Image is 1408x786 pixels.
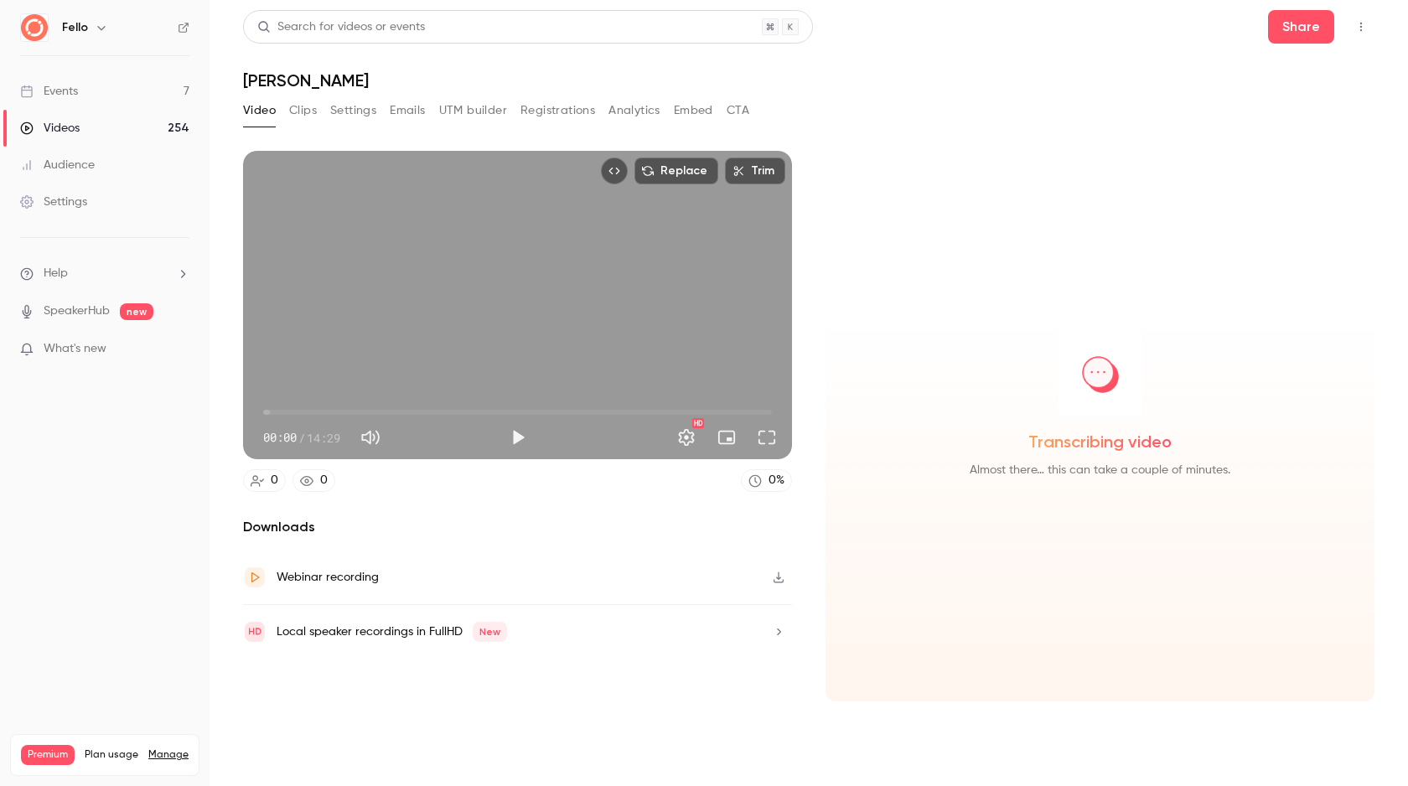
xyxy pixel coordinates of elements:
[243,469,286,492] a: 0
[769,472,784,489] div: 0 %
[1268,10,1334,44] button: Share
[20,194,87,210] div: Settings
[473,622,507,642] span: New
[1348,13,1374,40] button: Top Bar Actions
[289,97,317,124] button: Clips
[634,158,718,184] button: Replace
[148,748,189,762] a: Manage
[307,429,340,447] span: 14:29
[320,472,328,489] div: 0
[243,70,1374,90] h1: [PERSON_NAME]
[330,97,376,124] button: Settings
[727,97,749,124] button: CTA
[292,469,335,492] a: 0
[257,18,425,36] div: Search for videos or events
[44,303,110,320] a: SpeakerHub
[20,157,95,173] div: Audience
[263,429,297,447] span: 00:00
[21,745,75,765] span: Premium
[741,469,792,492] a: 0%
[692,418,704,428] div: HD
[970,460,1230,480] span: Almost there… this can take a couple of minutes.
[20,265,189,282] li: help-dropdown-opener
[674,97,713,124] button: Embed
[520,97,595,124] button: Registrations
[21,14,48,41] img: Fello
[271,472,278,489] div: 0
[439,97,507,124] button: UTM builder
[354,421,387,454] button: Mute
[44,340,106,358] span: What's new
[750,421,784,454] button: Full screen
[390,97,425,124] button: Emails
[120,303,153,320] span: new
[670,421,703,454] button: Settings
[277,622,507,642] div: Local speaker recordings in FullHD
[243,97,276,124] button: Video
[501,421,535,454] button: Play
[277,567,379,587] div: Webinar recording
[20,83,78,100] div: Events
[601,158,628,184] button: Embed video
[1028,430,1172,453] span: Transcribing video
[243,517,792,537] h2: Downloads
[608,97,660,124] button: Analytics
[725,158,785,184] button: Trim
[263,429,340,447] div: 00:00
[62,19,88,36] h6: Fello
[169,342,189,357] iframe: Noticeable Trigger
[85,748,138,762] span: Plan usage
[710,421,743,454] button: Turn on miniplayer
[20,120,80,137] div: Videos
[44,265,68,282] span: Help
[298,429,305,447] span: /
